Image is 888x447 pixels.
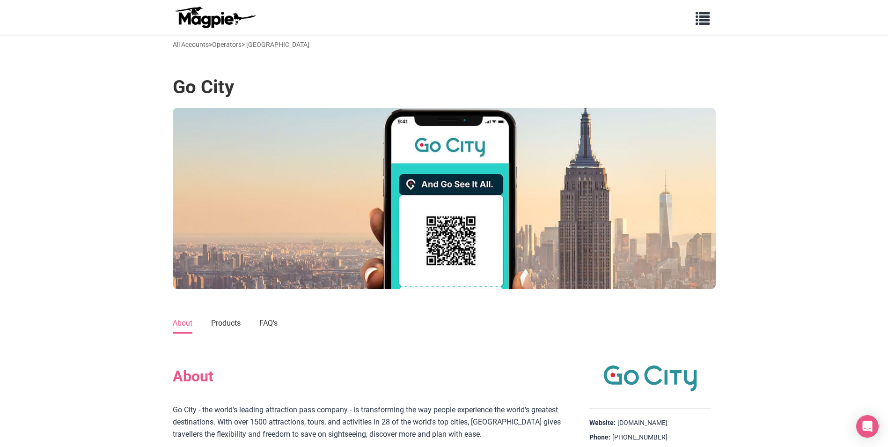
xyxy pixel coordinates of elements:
[173,314,192,334] a: About
[617,418,668,428] a: [DOMAIN_NAME]
[603,363,697,394] img: Go City logo
[173,76,234,98] h1: Go City
[589,433,711,442] div: [PHONE_NUMBER]
[259,314,278,334] a: FAQ's
[173,367,566,385] h2: About
[173,41,209,48] a: All Accounts
[173,108,716,289] img: Go City banner
[589,433,610,442] strong: Phone:
[173,6,257,29] img: logo-ab69f6fb50320c5b225c76a69d11143b.png
[589,418,616,428] strong: Website:
[211,314,241,334] a: Products
[212,41,242,48] a: Operators
[856,415,879,438] div: Open Intercom Messenger
[173,39,309,50] div: > > [GEOGRAPHIC_DATA]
